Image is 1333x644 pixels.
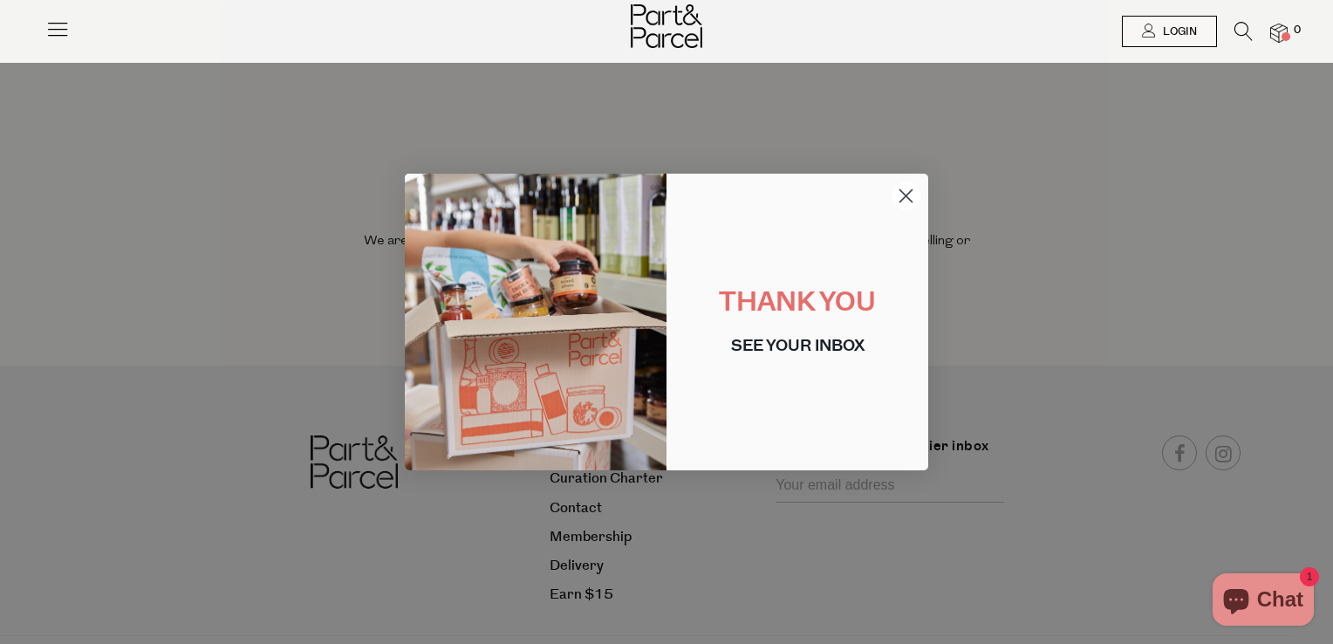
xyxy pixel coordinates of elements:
[631,4,702,48] img: Part&Parcel
[1159,24,1197,39] span: Login
[405,174,666,470] img: 1625d8db-003b-427e-bd35-278c4d7a1e35.jpeg
[731,339,865,355] span: SEE YOUR INBOX
[1207,573,1319,630] inbox-online-store-chat: Shopify online store chat
[1289,23,1305,38] span: 0
[891,181,921,211] button: Close dialog
[1270,24,1288,42] a: 0
[1122,16,1217,47] a: Login
[719,291,876,318] span: THANK YOU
